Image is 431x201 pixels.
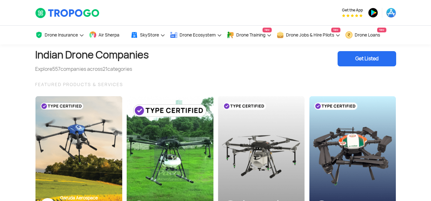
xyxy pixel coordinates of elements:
span: Drone Ecosystem [180,32,216,37]
img: ic_appstore.png [386,8,396,18]
span: 557 [52,66,60,72]
span: Drone Loans [355,32,380,37]
a: Drone Jobs & Hire PilotsNew [276,26,340,44]
div: Explore companies across categories [35,65,149,73]
span: Air Sherpa [98,32,119,37]
img: TropoGo Logo [35,8,100,18]
a: Drone TrainingNew [227,26,272,44]
a: Drone Ecosystem [170,26,222,44]
h1: Indian Drone Companies [35,44,149,65]
span: Drone Jobs & Hire Pilots [286,32,334,37]
a: Drone LoansNew [345,26,386,44]
a: Drone Insurance [35,26,84,44]
div: Garuda Aerospace [60,195,117,201]
span: Drone Training [236,32,265,37]
span: New [263,28,272,32]
a: SkyStore [130,26,165,44]
span: New [377,28,386,32]
a: Air Sherpa [89,26,126,44]
div: Get Listed [338,51,396,66]
span: Get the App [342,8,363,13]
span: Drone Insurance [45,32,78,37]
span: 21 [103,66,107,72]
span: SkyStore [140,32,159,37]
span: New [331,28,340,32]
img: App Raking [342,14,363,17]
div: FEATURED PRODUCTS & SERVICES [35,81,396,88]
img: ic_playstore.png [368,8,378,18]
